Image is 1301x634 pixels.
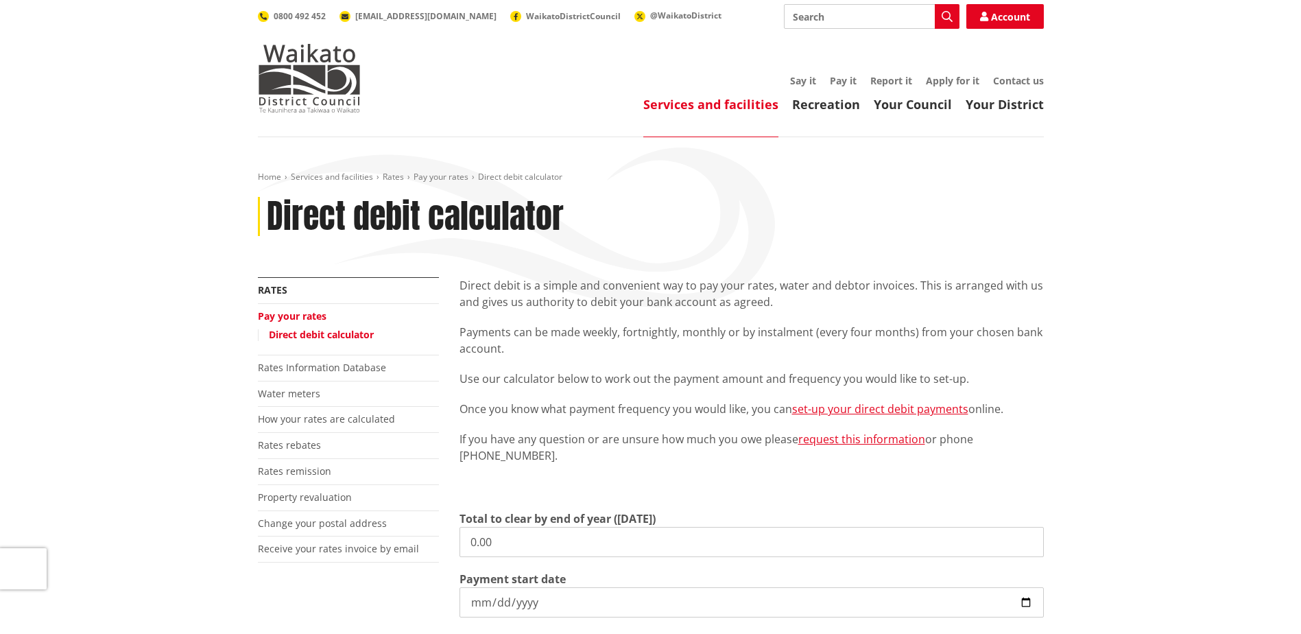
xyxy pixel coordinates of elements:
a: Contact us [993,74,1044,87]
a: Change your postal address [258,517,387,530]
p: Once you know what payment frequency you would like, you can online. [459,401,1044,417]
a: Receive your rates invoice by email [258,542,419,555]
a: Pay your rates [414,171,468,183]
a: Rates [258,283,287,296]
a: Your District [966,96,1044,113]
a: Rates Information Database [258,361,386,374]
iframe: Messenger Launcher [1238,576,1287,626]
p: Use our calculator below to work out the payment amount and frequency you would like to set-up. [459,371,1044,387]
a: request this information [798,432,925,447]
span: [EMAIL_ADDRESS][DOMAIN_NAME] [355,10,497,22]
a: Direct debit calculator [269,328,374,341]
a: Report it [870,74,912,87]
a: Services and facilities [643,96,778,113]
span: Direct debit calculator [478,171,562,183]
a: Home [258,171,281,183]
nav: breadcrumb [258,172,1044,183]
a: Your Council [874,96,952,113]
p: Payments can be made weekly, fortnightly, monthly or by instalment (every four months) from your ... [459,324,1044,357]
h1: Direct debit calculator [267,197,564,237]
a: Pay it [830,74,857,87]
a: Apply for it [926,74,979,87]
a: Water meters [258,387,320,400]
label: Total to clear by end of year ([DATE]) [459,510,656,527]
span: WaikatoDistrictCouncil [526,10,621,22]
a: Services and facilities [291,171,373,183]
input: Search input [784,4,959,29]
a: Rates remission [258,465,331,478]
span: 0800 492 452 [274,10,326,22]
label: Payment start date [459,571,566,587]
span: @WaikatoDistrict [650,10,721,21]
a: How your rates are calculated [258,412,395,425]
p: Direct debit is a simple and convenient way to pay your rates, water and debtor invoices. This is... [459,277,1044,310]
a: @WaikatoDistrict [634,10,721,21]
a: 0800 492 452 [258,10,326,22]
p: If you have any question or are unsure how much you owe please or phone [PHONE_NUMBER]. [459,431,1044,464]
a: Account [966,4,1044,29]
a: Say it [790,74,816,87]
img: Waikato District Council - Te Kaunihera aa Takiwaa o Waikato [258,44,361,113]
a: Rates rebates [258,438,321,451]
a: Pay your rates [258,309,326,322]
a: Property revaluation [258,491,352,504]
a: Rates [383,171,404,183]
a: [EMAIL_ADDRESS][DOMAIN_NAME] [339,10,497,22]
a: WaikatoDistrictCouncil [510,10,621,22]
a: set-up your direct debit payments [792,401,968,416]
a: Recreation [792,96,860,113]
